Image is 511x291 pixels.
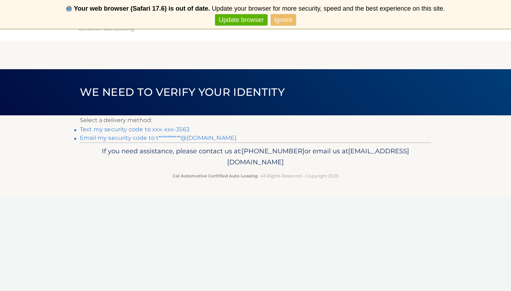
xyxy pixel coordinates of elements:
[271,14,296,26] a: Ignore
[74,5,210,12] b: Your web browser (Safari 17.6) is out of date.
[212,5,445,12] span: Update your browser for more security, speed and the best experience on this site.
[242,147,304,155] span: [PHONE_NUMBER]
[80,115,431,125] p: Select a delivery method:
[172,173,258,179] strong: Cal Automotive Certified Auto Leasing
[84,145,427,168] p: If you need assistance, please contact us at: or email us at
[80,134,236,141] a: Email my security code to t**********@[DOMAIN_NAME]
[80,126,189,133] a: Text my security code to xxx-xxx-3563
[215,14,267,26] a: Update browser
[80,86,285,99] span: We need to verify your identity
[84,172,427,180] p: - All Rights Reserved - Copyright 2025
